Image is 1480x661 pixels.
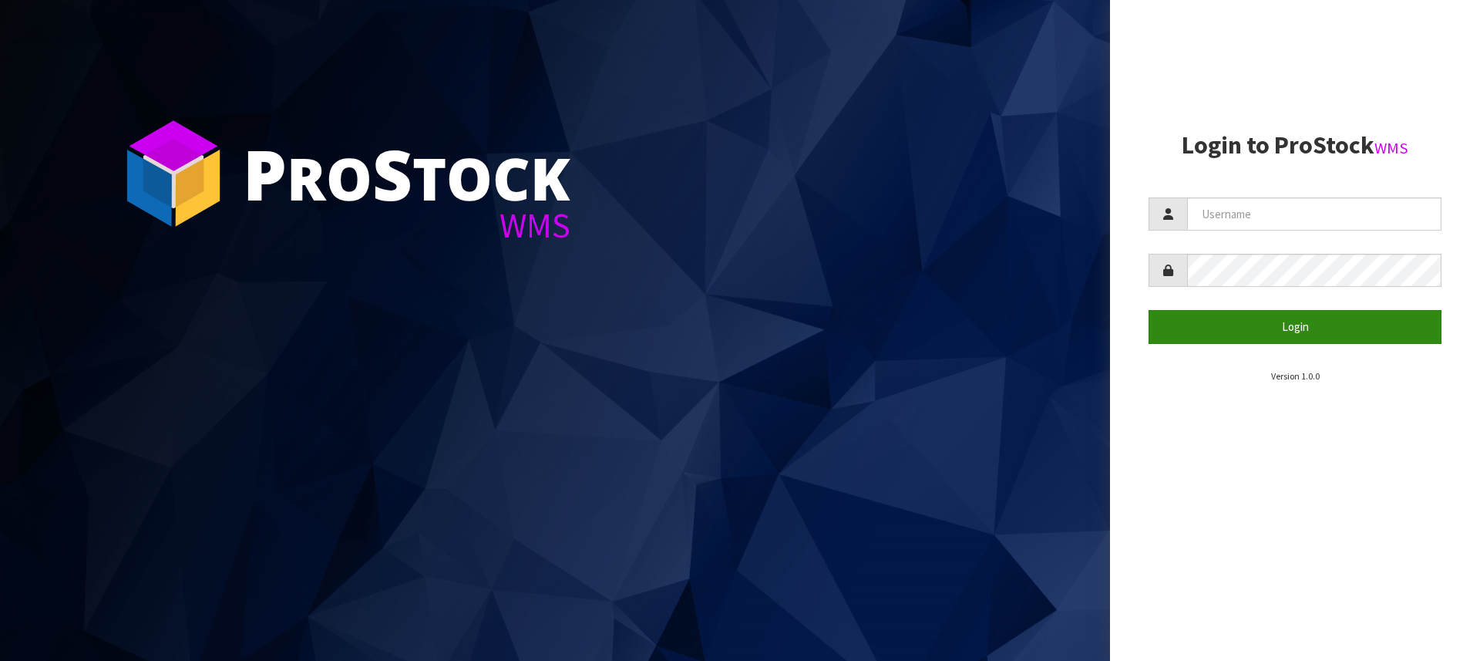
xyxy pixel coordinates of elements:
input: Username [1187,197,1441,231]
span: P [243,126,287,221]
div: ro tock [243,139,570,208]
h2: Login to ProStock [1149,132,1441,159]
span: S [372,126,412,221]
button: Login [1149,310,1441,343]
div: WMS [243,208,570,243]
small: WMS [1374,138,1408,158]
img: ProStock Cube [116,116,231,231]
small: Version 1.0.0 [1271,370,1320,382]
